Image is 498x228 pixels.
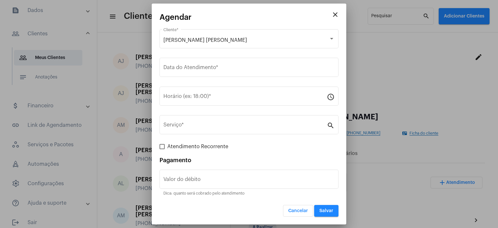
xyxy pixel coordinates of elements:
span: Atendimento Recorrente [167,143,228,150]
span: Salvar [319,209,333,213]
input: Pesquisar serviço [163,123,327,129]
mat-hint: Dica: quanto será cobrado pelo atendimento [163,191,244,196]
mat-icon: search [327,121,335,129]
mat-icon: close [331,11,339,18]
span: Agendar [160,13,192,21]
button: Salvar [314,205,338,217]
input: Valor [163,178,335,184]
span: [PERSON_NAME] [PERSON_NAME] [163,38,247,43]
button: Cancelar [283,205,313,217]
mat-icon: schedule [327,93,335,101]
span: Pagamento [160,157,191,163]
span: Cancelar [288,209,308,213]
input: Horário [163,95,327,101]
